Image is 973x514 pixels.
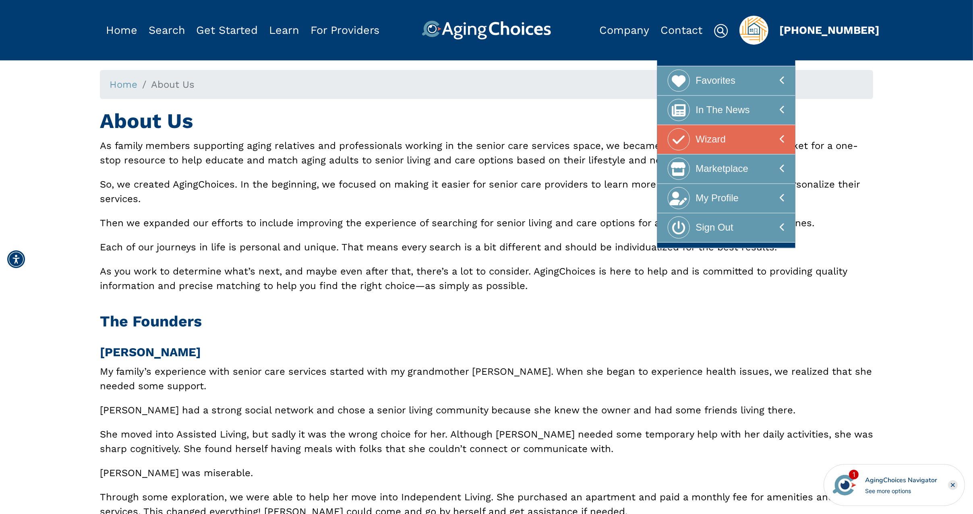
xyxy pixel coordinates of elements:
[657,154,795,183] a: Marketplace
[100,138,873,167] p: As family members supporting aging relatives and professionals working in the senior care service...
[657,183,795,213] a: My Profile
[657,66,795,95] a: Favorites
[696,158,748,180] div: Marketplace
[696,128,726,151] div: Wizard
[100,240,873,254] p: Each of our journeys in life is personal and unique. That means every search is a bit different a...
[100,264,873,293] p: As you work to determine what’s next, and maybe even after that, there’s a lot to consider. Aging...
[106,24,137,37] a: Home
[100,177,873,206] p: So, we created AgingChoices. In the beginning, we focused on making it easier for senior care pro...
[7,250,25,268] div: Accessibility Menu
[865,487,937,495] div: See more options
[151,79,195,90] span: About Us
[100,109,873,134] h1: About Us
[780,24,880,37] a: [PHONE_NUMBER]
[739,16,768,45] img: 197f608a-e798-47c5-8663-e9c83a56a8bb.png
[100,364,873,393] p: My family’s experience with senior care services started with my grandmother [PERSON_NAME]. When ...
[696,70,735,92] div: Favorites
[100,466,873,480] p: [PERSON_NAME] was miserable.
[100,403,873,417] p: [PERSON_NAME] had a strong social network and chose a senior living community because she knew th...
[100,70,873,99] nav: breadcrumb
[100,345,873,359] h3: [PERSON_NAME]
[657,95,795,124] a: In The News
[657,213,795,242] a: Sign Out
[714,24,728,38] img: search-icon.svg
[110,79,137,90] a: Home
[100,216,873,230] p: Then we expanded our efforts to include improving the experience of searching for senior living a...
[197,24,258,37] a: Get Started
[100,312,873,330] h2: The Founders
[422,21,551,40] img: AgingChoices
[739,16,768,45] div: Popover trigger
[149,24,185,37] a: Search
[696,99,749,121] div: In The News
[696,187,739,209] div: My Profile
[269,24,299,37] a: Learn
[657,124,795,154] a: Wizard
[660,24,702,37] a: Contact
[696,217,733,239] div: Sign Out
[948,480,958,490] div: Close
[311,24,379,37] a: For Providers
[600,24,650,37] a: Company
[849,470,859,479] div: 1
[100,427,873,456] p: She moved into Assisted Living, but sadly it was the wrong choice for her. Although [PERSON_NAME]...
[865,475,937,485] div: AgingChoices Navigator
[831,471,858,499] img: avatar
[149,21,185,40] div: Popover trigger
